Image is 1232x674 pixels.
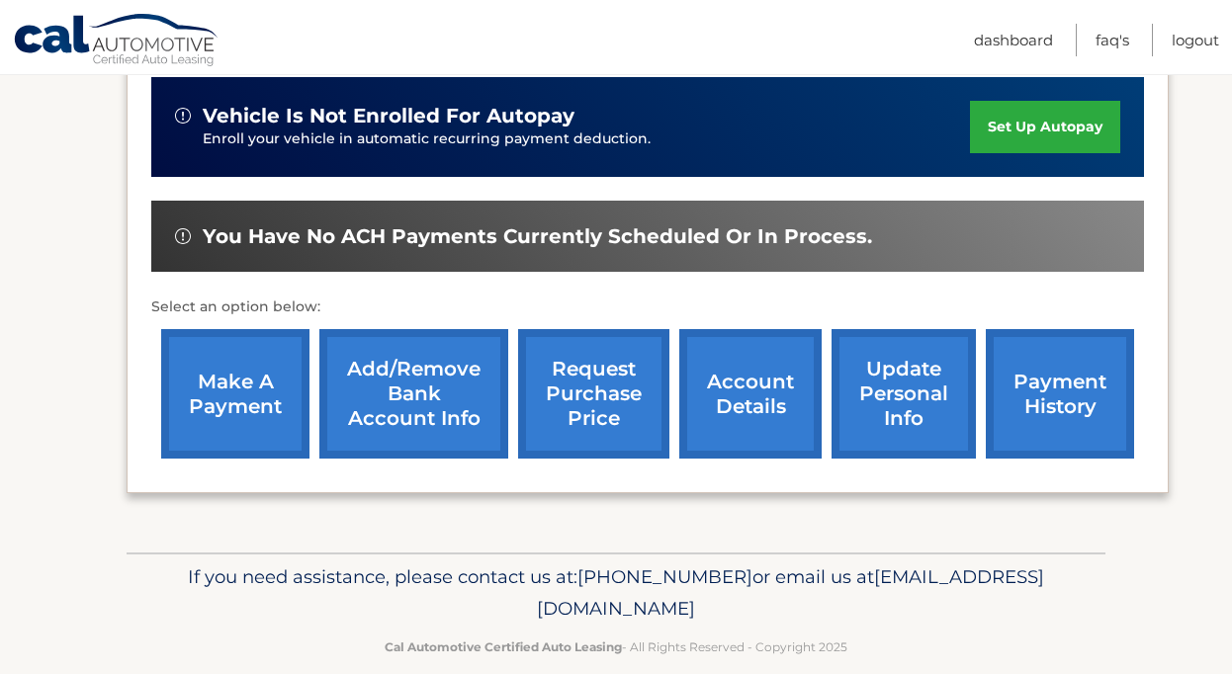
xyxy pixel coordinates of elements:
[175,228,191,244] img: alert-white.svg
[319,329,508,459] a: Add/Remove bank account info
[203,104,574,128] span: vehicle is not enrolled for autopay
[203,128,970,150] p: Enroll your vehicle in automatic recurring payment deduction.
[970,101,1120,153] a: set up autopay
[577,565,752,588] span: [PHONE_NUMBER]
[13,13,220,70] a: Cal Automotive
[385,639,622,654] strong: Cal Automotive Certified Auto Leasing
[151,295,1144,319] p: Select an option below:
[1096,24,1129,56] a: FAQ's
[139,636,1093,657] p: - All Rights Reserved - Copyright 2025
[175,108,191,124] img: alert-white.svg
[832,329,976,459] a: update personal info
[139,561,1093,625] p: If you need assistance, please contact us at: or email us at
[679,329,822,459] a: account details
[1172,24,1219,56] a: Logout
[974,24,1053,56] a: Dashboard
[161,329,309,459] a: make a payment
[986,329,1134,459] a: payment history
[537,565,1044,620] span: [EMAIL_ADDRESS][DOMAIN_NAME]
[518,329,669,459] a: request purchase price
[203,224,872,249] span: You have no ACH payments currently scheduled or in process.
